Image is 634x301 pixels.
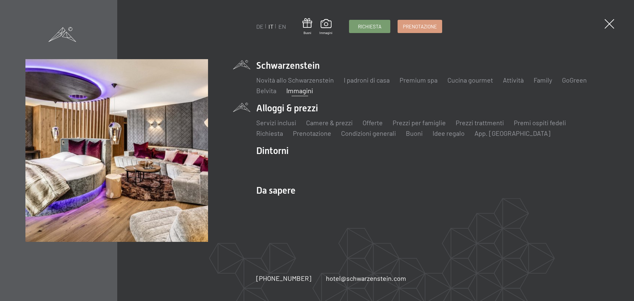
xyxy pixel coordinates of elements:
[302,18,312,35] a: Buoni
[286,87,313,94] a: Immagini
[256,23,264,30] a: DE
[302,30,312,35] span: Buoni
[256,87,276,94] a: Belvita
[256,76,334,84] a: Novità allo Schwarzenstein
[534,76,552,84] a: Family
[514,119,566,127] a: Premi ospiti fedeli
[256,119,296,127] a: Servizi inclusi
[278,23,286,30] a: EN
[398,20,442,33] a: Prenotazione
[268,23,273,30] a: IT
[447,76,493,84] a: Cucina gourmet
[456,119,504,127] a: Prezzi trattmenti
[349,20,390,33] a: Richiesta
[400,76,438,84] a: Premium spa
[406,129,423,137] a: Buoni
[306,119,353,127] a: Camere & prezzi
[363,119,383,127] a: Offerte
[562,76,587,84] a: GoGreen
[358,23,381,30] span: Richiesta
[256,129,283,137] a: Richiesta
[503,76,524,84] a: Attività
[319,19,333,35] a: Immagini
[433,129,465,137] a: Idee regalo
[344,76,390,84] a: I padroni di casa
[326,274,406,283] a: hotel@schwarzenstein.com
[341,129,396,137] a: Condizioni generali
[293,129,331,137] a: Prenotazione
[475,129,550,137] a: App. [GEOGRAPHIC_DATA]
[256,274,311,282] span: [PHONE_NUMBER]
[319,30,333,35] span: Immagini
[256,274,311,283] a: [PHONE_NUMBER]
[403,23,437,30] span: Prenotazione
[393,119,446,127] a: Prezzi per famiglie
